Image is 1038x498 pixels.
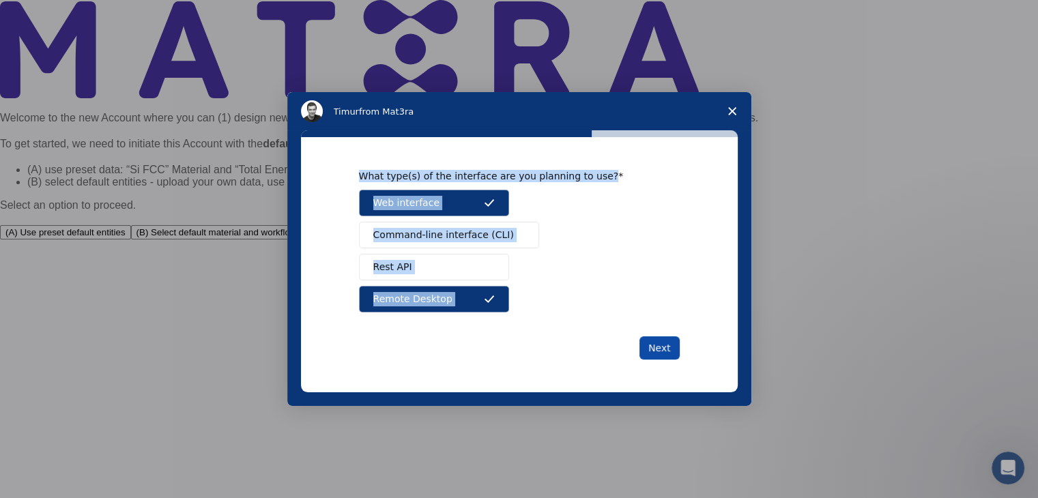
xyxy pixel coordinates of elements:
span: Close survey [713,92,751,130]
button: Web interface [359,190,509,216]
span: Rest API [373,260,412,274]
span: Remote Desktop [373,292,452,306]
div: What type(s) of the interface are you planning to use? [359,170,659,182]
span: Timur [334,106,359,117]
img: Profile image for Timur [301,100,323,122]
button: Remote Desktop [359,286,509,312]
span: Command-line interface (CLI) [373,228,514,242]
button: Next [639,336,680,360]
span: from Mat3ra [359,106,414,117]
span: Soporte [27,10,76,22]
button: Rest API [359,254,509,280]
span: Web interface [373,196,439,210]
button: Command-line interface (CLI) [359,222,539,248]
